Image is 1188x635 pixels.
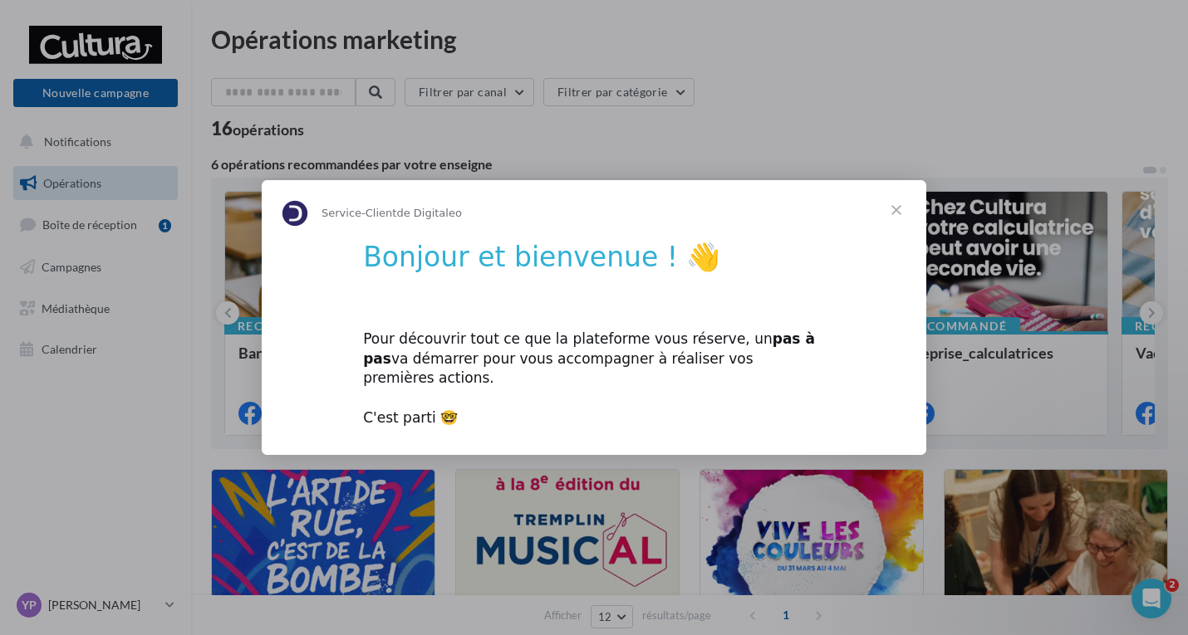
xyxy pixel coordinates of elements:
[396,207,462,219] span: de Digitaleo
[866,180,926,240] span: Fermer
[363,241,825,285] h1: Bonjour et bienvenue ! 👋
[363,330,815,367] b: pas à pas
[282,200,308,227] img: Profile image for Service-Client
[322,207,396,219] span: Service-Client
[363,310,825,428] div: Pour découvrir tout ce que la plateforme vous réserve, un va démarrer pour vous accompagner à réa...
